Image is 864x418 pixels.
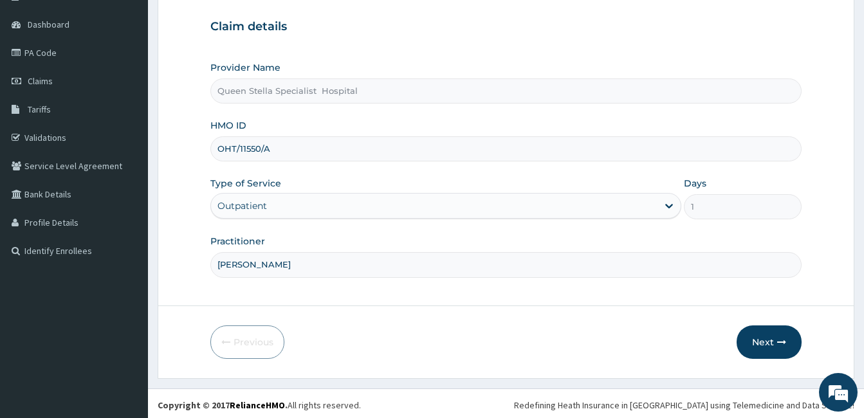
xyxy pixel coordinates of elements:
label: HMO ID [210,119,246,132]
img: d_794563401_company_1708531726252_794563401 [24,64,52,96]
h3: Claim details [210,20,802,34]
span: Claims [28,75,53,87]
div: Redefining Heath Insurance in [GEOGRAPHIC_DATA] using Telemedicine and Data Science! [514,399,854,412]
textarea: Type your message and hit 'Enter' [6,280,245,325]
label: Type of Service [210,177,281,190]
input: Enter Name [210,252,802,277]
label: Provider Name [210,61,280,74]
span: Dashboard [28,19,69,30]
span: Tariffs [28,104,51,115]
label: Practitioner [210,235,265,248]
span: We're online! [75,127,178,257]
a: RelianceHMO [230,399,285,411]
div: Outpatient [217,199,267,212]
strong: Copyright © 2017 . [158,399,288,411]
div: Chat with us now [67,72,216,89]
div: Minimize live chat window [211,6,242,37]
button: Previous [210,325,284,359]
button: Next [737,325,802,359]
input: Enter HMO ID [210,136,802,161]
label: Days [684,177,706,190]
